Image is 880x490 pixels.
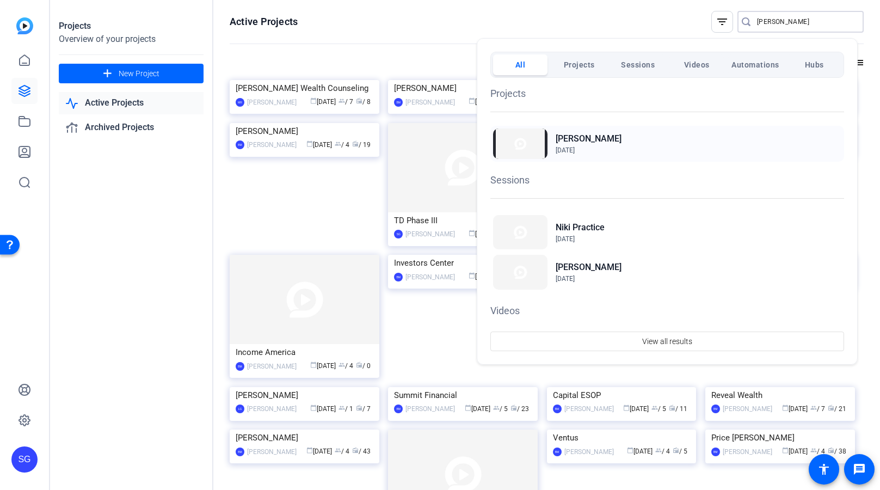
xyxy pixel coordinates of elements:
span: [DATE] [556,146,575,154]
span: [DATE] [556,275,575,283]
span: Automations [731,55,779,75]
h1: Sessions [490,173,844,187]
span: Sessions [621,55,655,75]
h2: [PERSON_NAME] [556,261,621,274]
span: Projects [564,55,595,75]
h2: Niki Practice [556,221,605,234]
span: Videos [684,55,710,75]
span: [DATE] [556,235,575,243]
h1: Videos [490,303,844,318]
h2: [PERSON_NAME] [556,132,621,145]
span: View all results [642,331,692,352]
span: All [515,55,526,75]
img: Thumbnail [493,215,547,249]
img: Thumbnail [493,255,547,289]
h1: Projects [490,86,844,101]
img: Thumbnail [493,128,547,159]
button: View all results [490,332,844,351]
span: Hubs [805,55,824,75]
